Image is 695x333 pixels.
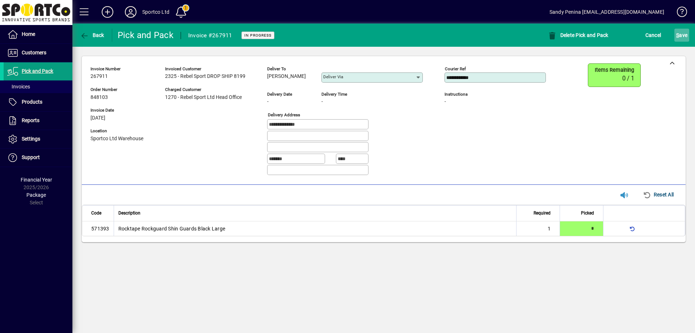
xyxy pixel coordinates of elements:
span: - [445,99,446,105]
span: 2325 - Rebel Sport DROP SHIP 8199 [165,74,245,79]
div: Sportco Ltd [142,6,169,18]
td: 1 [516,221,560,236]
button: Add [96,5,119,18]
span: 848103 [90,95,108,100]
a: Knowledge Base [671,1,686,25]
span: [DATE] [90,115,105,121]
span: 1270 - Rebel Sport Ltd Head Office [165,95,242,100]
app-page-header-button: Back [72,29,112,42]
td: 571393 [82,221,114,236]
div: Invoice #267911 [188,30,232,41]
span: - [321,99,323,105]
button: Cancel [644,29,663,42]
a: Home [4,25,72,43]
mat-label: Deliver via [323,74,343,79]
a: Invoices [4,80,72,93]
span: Delivery date [267,92,311,97]
span: Financial Year [21,177,52,183]
span: Delete Pick and Pack [548,32,608,38]
span: Order number [90,87,143,92]
span: Invoices [7,84,30,90]
span: - [267,99,269,105]
td: Rocktape Rockguard Shin Guards Black Large [114,221,517,236]
span: Cancel [645,29,661,41]
span: [PERSON_NAME] [267,74,306,79]
span: Support [22,154,40,160]
span: Customers [22,50,46,55]
span: Picked [581,209,594,217]
span: Products [22,99,42,105]
a: Settings [4,130,72,148]
button: Reset All [640,188,677,201]
a: Support [4,149,72,167]
span: Package [26,192,46,198]
span: Sportco Ltd Warehouse [90,136,143,142]
span: Settings [22,136,40,142]
button: Save [674,29,689,42]
span: S [676,32,679,38]
span: Location [90,129,143,133]
span: Required [534,209,551,217]
span: Reset All [643,189,674,200]
span: ave [676,29,687,41]
span: Description [118,209,140,217]
a: Products [4,93,72,111]
div: Pick and Pack [118,29,173,41]
span: Pick and Pack [22,68,53,74]
span: 267911 [90,74,108,79]
a: Customers [4,44,72,62]
button: Profile [119,5,142,18]
span: Home [22,31,35,37]
span: Code [91,209,101,217]
span: Charged customer [165,87,245,92]
button: Back [78,29,106,42]
span: Reports [22,117,39,123]
button: Delete Pick and Pack [546,29,610,42]
div: Sandy Penina [EMAIL_ADDRESS][DOMAIN_NAME] [549,6,664,18]
span: 0 / 1 [622,75,634,82]
span: Instructions [445,92,546,97]
span: In Progress [244,33,271,38]
span: Delivery time [321,92,365,97]
a: Reports [4,112,72,130]
span: Invoice Date [90,108,143,113]
span: Back [80,32,104,38]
